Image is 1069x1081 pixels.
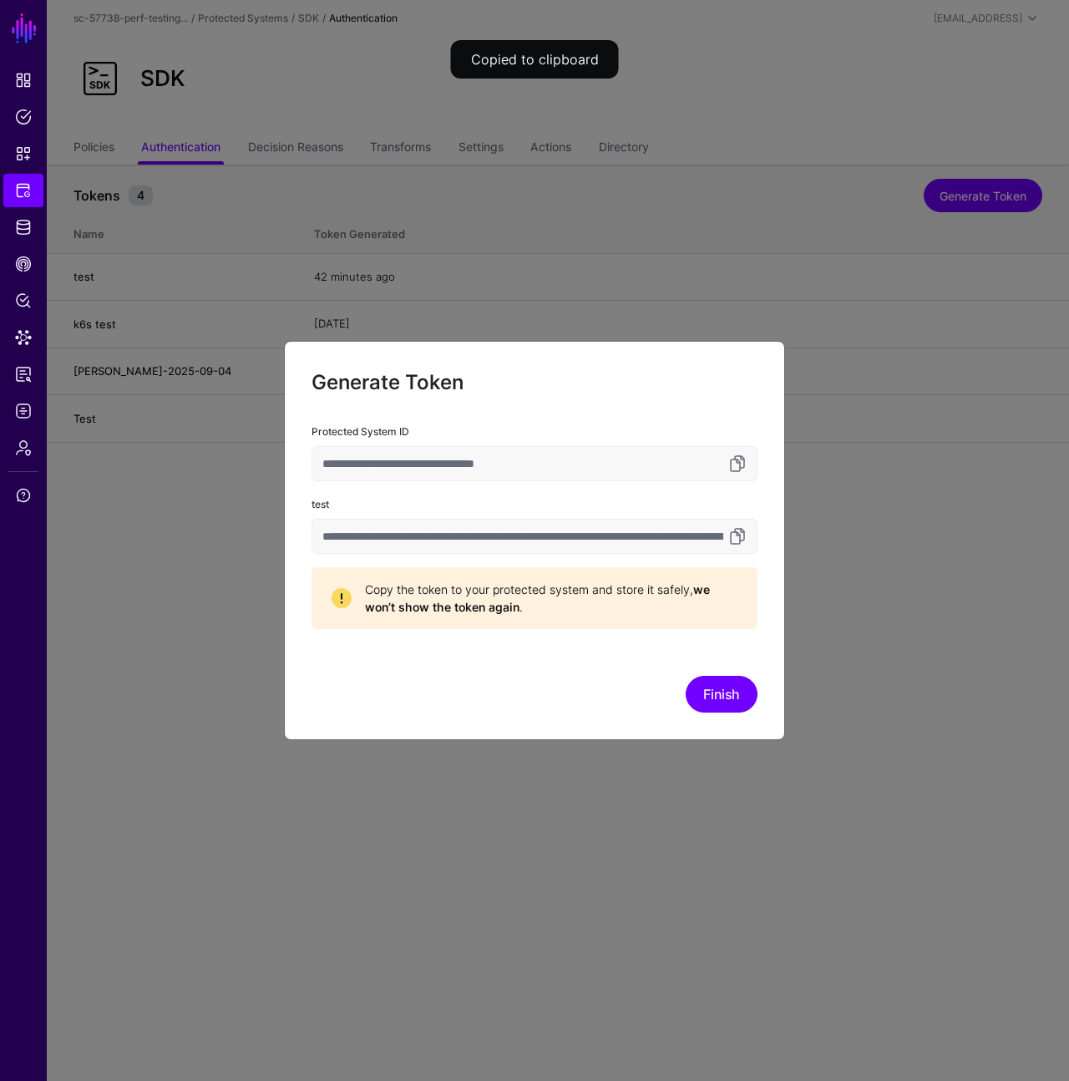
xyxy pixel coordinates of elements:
label: Protected System ID [312,424,409,439]
label: test [312,497,329,512]
span: Copy the token to your protected system and store it safely, . [365,581,737,616]
button: Finish [686,676,757,713]
h2: Generate Token [312,368,757,397]
div: Copied to clipboard [451,40,619,79]
strong: we won’t show the token again [365,582,710,614]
